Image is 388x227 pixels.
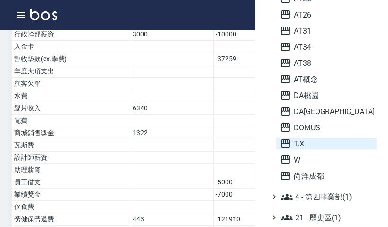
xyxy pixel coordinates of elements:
span: AT26 [280,9,373,20]
span: AT34 [280,41,373,53]
span: W [280,154,373,165]
span: AT38 [280,57,373,69]
span: 4 - 第四事業部(1) [281,191,373,202]
span: DA桃園 [280,90,373,101]
span: AT31 [280,25,373,36]
span: DA[GEOGRAPHIC_DATA] [280,106,373,117]
span: DOMUS [280,122,373,133]
span: 尚洋成都 [280,170,373,182]
span: 21 - 歷史區(1) [281,212,373,223]
span: AT概念 [280,73,373,85]
span: T.X [280,138,373,149]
